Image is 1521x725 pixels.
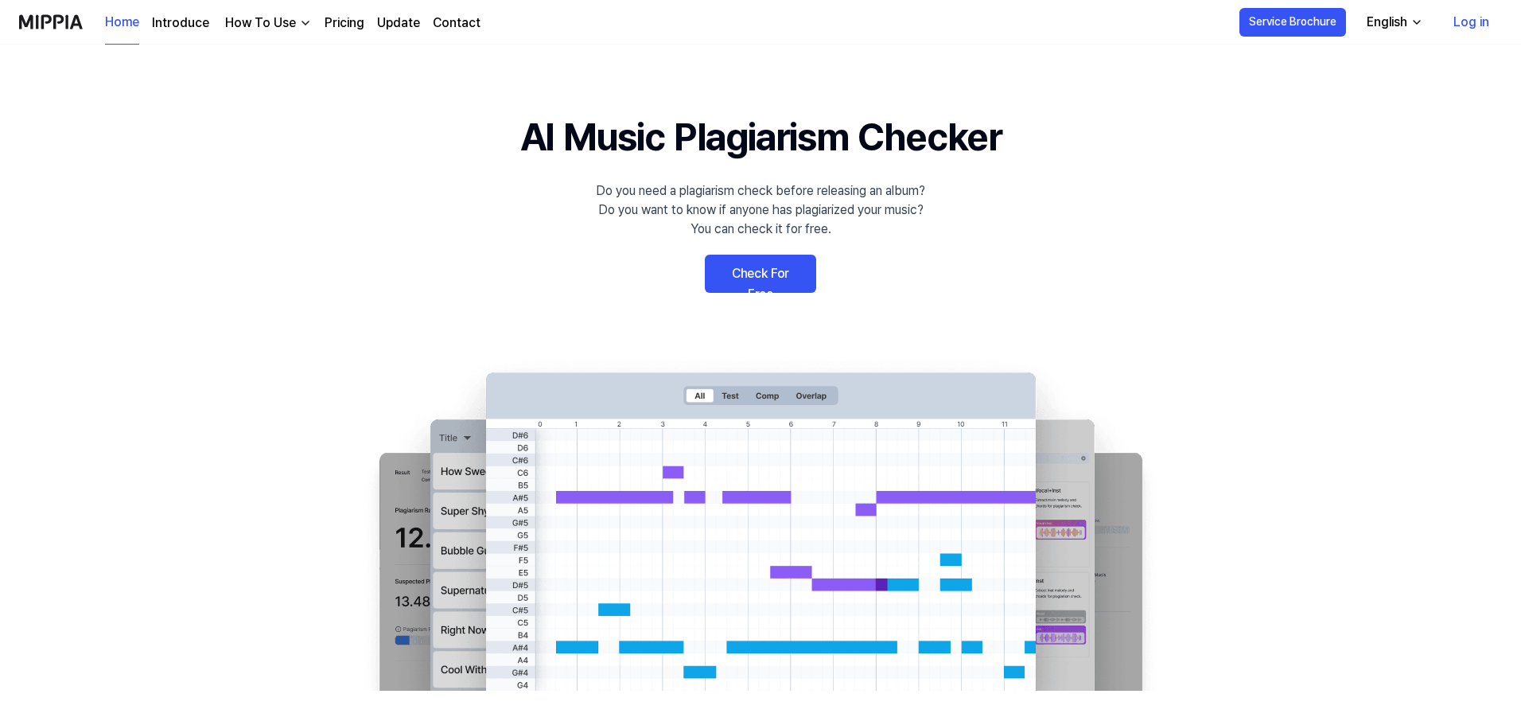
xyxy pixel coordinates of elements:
div: How To Use [222,14,299,33]
div: Do you need a plagiarism check before releasing an album? Do you want to know if anyone has plagi... [596,181,925,239]
img: down [299,17,312,29]
button: Service Brochure [1239,8,1346,37]
div: English [1363,13,1410,32]
a: Contact [433,14,480,33]
img: main Image [347,357,1174,691]
a: Update [377,14,420,33]
h1: AI Music Plagiarism Checker [520,108,1002,166]
a: Introduce [152,14,209,33]
a: Pricing [325,14,364,33]
a: Home [105,1,139,45]
a: Check For Free [705,255,816,293]
button: How To Use [222,14,312,33]
button: English [1354,6,1433,38]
